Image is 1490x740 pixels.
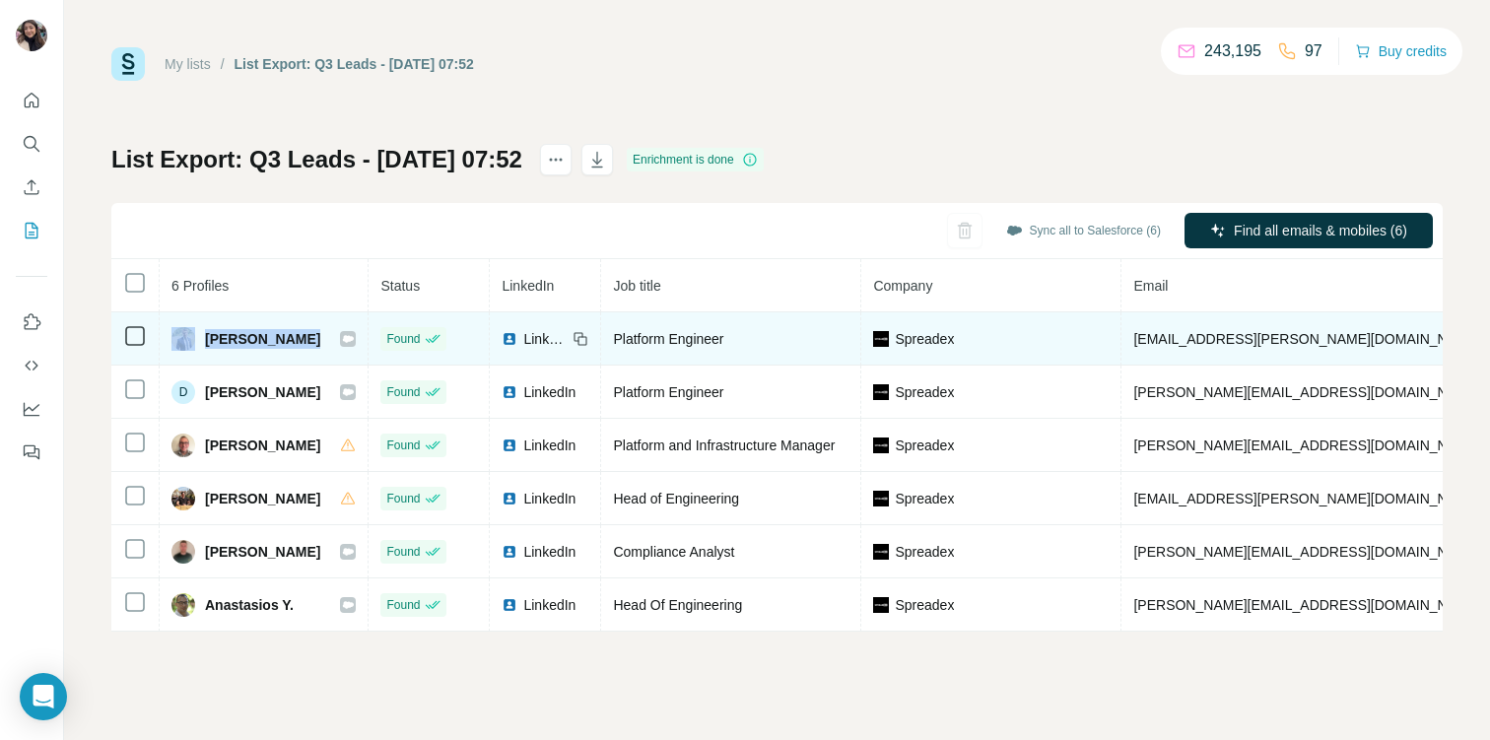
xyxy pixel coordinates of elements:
[16,169,47,205] button: Enrich CSV
[613,597,742,613] span: Head Of Engineering
[502,597,517,613] img: LinkedIn logo
[386,543,420,561] span: Found
[171,380,195,404] div: D
[613,331,723,347] span: Platform Engineer
[873,384,889,400] img: company-logo
[1133,491,1480,506] span: [EMAIL_ADDRESS][PERSON_NAME][DOMAIN_NAME]
[235,54,474,74] div: List Export: Q3 Leads - [DATE] 07:52
[1185,213,1433,248] button: Find all emails & mobiles (6)
[205,595,294,615] span: Αnastasios Y.
[16,391,47,427] button: Dashboard
[386,596,420,614] span: Found
[16,213,47,248] button: My lists
[1355,37,1447,65] button: Buy credits
[502,331,517,347] img: LinkedIn logo
[523,436,576,455] span: LinkedIn
[613,544,734,560] span: Compliance Analyst
[205,382,320,402] span: [PERSON_NAME]
[613,437,835,453] span: Platform and Infrastructure Manager
[205,436,320,455] span: [PERSON_NAME]
[16,435,47,470] button: Feedback
[111,144,522,175] h1: List Export: Q3 Leads - [DATE] 07:52
[16,348,47,383] button: Use Surfe API
[502,437,517,453] img: LinkedIn logo
[1133,384,1480,400] span: [PERSON_NAME][EMAIL_ADDRESS][DOMAIN_NAME]
[895,382,954,402] span: Spreadex
[502,544,517,560] img: LinkedIn logo
[386,490,420,507] span: Found
[205,489,320,508] span: [PERSON_NAME]
[992,216,1175,245] button: Sync all to Salesforce (6)
[895,542,954,562] span: Spreadex
[895,489,954,508] span: Spreadex
[627,148,764,171] div: Enrichment is done
[873,331,889,347] img: company-logo
[895,595,954,615] span: Spreadex
[386,383,420,401] span: Found
[111,47,145,81] img: Surfe Logo
[523,595,576,615] span: LinkedIn
[380,278,420,294] span: Status
[502,491,517,506] img: LinkedIn logo
[386,437,420,454] span: Found
[16,20,47,51] img: Avatar
[171,593,195,617] img: Avatar
[1133,437,1480,453] span: [PERSON_NAME][EMAIL_ADDRESS][DOMAIN_NAME]
[171,327,195,351] img: Avatar
[171,487,195,510] img: Avatar
[1133,597,1480,613] span: [PERSON_NAME][EMAIL_ADDRESS][DOMAIN_NAME]
[1234,221,1407,240] span: Find all emails & mobiles (6)
[873,597,889,613] img: company-logo
[1133,278,1168,294] span: Email
[165,56,211,72] a: My lists
[502,384,517,400] img: LinkedIn logo
[171,278,229,294] span: 6 Profiles
[613,384,723,400] span: Platform Engineer
[1133,331,1480,347] span: [EMAIL_ADDRESS][PERSON_NAME][DOMAIN_NAME]
[523,329,567,349] span: LinkedIn
[205,329,320,349] span: [PERSON_NAME]
[20,673,67,720] div: Open Intercom Messenger
[1305,39,1322,63] p: 97
[613,491,739,506] span: Head of Engineering
[540,144,572,175] button: actions
[873,437,889,453] img: company-logo
[895,329,954,349] span: Spreadex
[523,382,576,402] span: LinkedIn
[873,544,889,560] img: company-logo
[16,126,47,162] button: Search
[171,434,195,457] img: Avatar
[1133,544,1480,560] span: [PERSON_NAME][EMAIL_ADDRESS][DOMAIN_NAME]
[523,489,576,508] span: LinkedIn
[873,491,889,506] img: company-logo
[171,540,195,564] img: Avatar
[873,278,932,294] span: Company
[386,330,420,348] span: Found
[895,436,954,455] span: Spreadex
[16,304,47,340] button: Use Surfe on LinkedIn
[502,278,554,294] span: LinkedIn
[523,542,576,562] span: LinkedIn
[205,542,320,562] span: [PERSON_NAME]
[221,54,225,74] li: /
[1204,39,1261,63] p: 243,195
[613,278,660,294] span: Job title
[16,83,47,118] button: Quick start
